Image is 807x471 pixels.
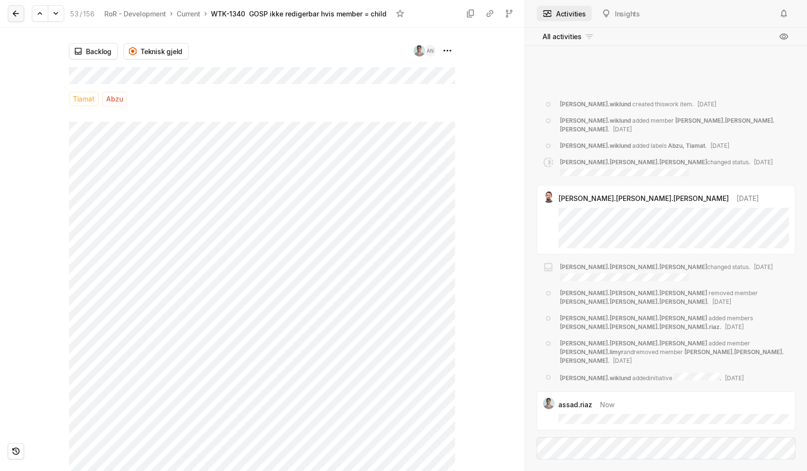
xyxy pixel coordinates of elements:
div: 53 156 [70,9,95,19]
div: added members . [560,314,790,331]
a: Current [175,7,202,20]
span: [PERSON_NAME].[PERSON_NAME].[PERSON_NAME] [560,298,707,305]
div: added labels . [560,142,729,150]
img: 2fd66e39-8f6d-4667-9587-2bf3f143abb4.jpeg [543,191,555,203]
span: [PERSON_NAME].wiklund [560,374,631,382]
span: [PERSON_NAME].[PERSON_NAME].[PERSON_NAME] [560,314,707,322]
span: [PERSON_NAME].limyr [560,348,624,356]
img: ba7d828d-c47e-498c-9b1b-de3b5fdc6475.jpeg [414,45,425,57]
span: [DATE] [725,374,744,382]
span: [DATE] [613,126,632,133]
span: [PERSON_NAME].[PERSON_NAME].[PERSON_NAME] [558,193,729,203]
span: [PERSON_NAME].[PERSON_NAME].[PERSON_NAME] [560,289,707,297]
span: [DATE] [710,142,729,149]
span: [PERSON_NAME].wiklund [560,142,631,149]
div: › [170,9,173,18]
span: [DATE] [725,323,744,330]
span: [DATE] [712,298,731,305]
span: [PERSON_NAME].[PERSON_NAME].[PERSON_NAME] [560,158,707,166]
div: › [204,9,207,18]
span: [PERSON_NAME].[PERSON_NAME].[PERSON_NAME] [560,263,707,271]
span: [DATE] [754,263,773,271]
img: ba7d828d-c47e-498c-9b1b-de3b5fdc6475.jpeg [543,398,555,409]
div: changed status . [560,263,773,281]
button: Teknisk gjeld [124,43,189,59]
button: Activities [537,6,592,21]
span: All activities [543,31,582,42]
button: Insights [596,6,646,21]
span: Abzu, Tiamat [668,142,705,149]
div: RoR - Development [104,9,166,19]
div: changed status . [560,158,773,176]
span: [PERSON_NAME].wiklund [560,100,631,108]
div: created this work item . [560,100,716,109]
span: Tiamat [73,92,95,106]
span: [DATE] [613,357,632,364]
span: Abzu [106,92,123,106]
div: added initiative . [560,373,744,383]
span: [PERSON_NAME].[PERSON_NAME].[PERSON_NAME].riaz [560,323,720,330]
span: [PERSON_NAME].[PERSON_NAME].[PERSON_NAME] [560,340,707,347]
div: WTK-1340 [211,9,245,19]
span: Now [600,400,614,410]
span: / [80,10,82,18]
span: Teknisk gjeld [140,46,182,57]
span: [DATE] [754,158,773,166]
div: added member . [560,116,790,134]
span: AN [427,45,433,57]
div: GOSP ikke redigerbar hvis member = child [249,9,387,19]
span: [DATE] [737,193,759,203]
span: [DATE] [697,100,716,108]
button: All activities [537,29,600,44]
div: removed member . [560,289,790,306]
div: added member and removed member . [560,339,790,365]
span: assad.riaz [558,400,592,410]
a: RoR - Development [102,7,168,20]
span: [PERSON_NAME].wiklund [560,117,631,124]
button: Backlog [69,43,118,59]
